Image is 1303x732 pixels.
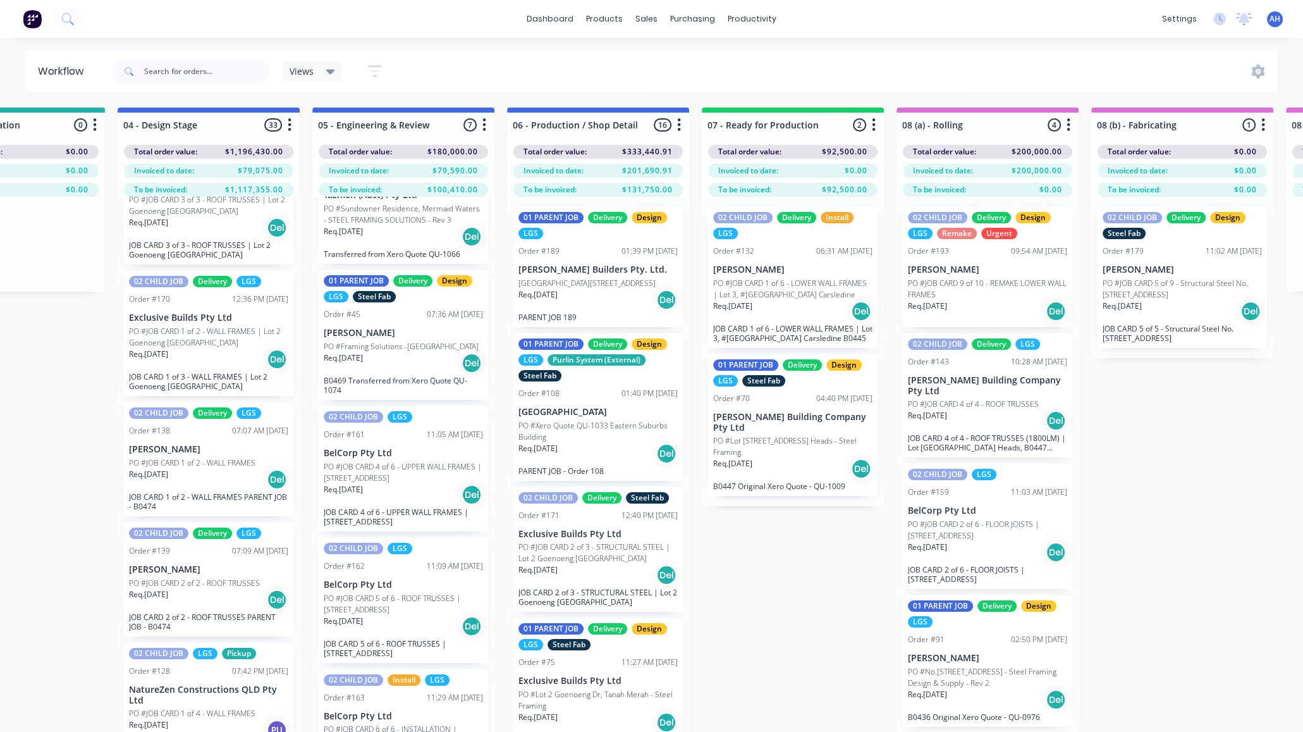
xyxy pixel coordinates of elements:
[518,639,543,650] div: LGS
[129,425,170,437] div: Order #138
[462,485,482,505] div: Del
[193,407,232,419] div: Delivery
[324,291,348,302] div: LGS
[908,356,949,368] div: Order #143
[713,359,778,371] div: 01 PARENT JOB
[462,616,482,636] div: Del
[520,9,580,28] a: dashboard
[193,648,217,659] div: LGS
[713,212,773,223] div: 02 CHILD JOB
[134,146,197,158] span: Total order value:
[518,338,584,350] div: 01 PARENT JOB
[324,543,383,554] div: 02 CHILD JOB
[518,564,558,576] p: Req. [DATE]
[816,245,872,257] div: 06:31 AM [DATE]
[903,595,1072,727] div: 01 PARENT JOBDeliveryDesignLGSOrder #9102:50 PM [DATE][PERSON_NAME]PO #No.[STREET_ADDRESS] - Stee...
[1098,207,1267,348] div: 02 CHILD JOBDeliveryDesignSteel FabOrder #17911:02 AM [DATE][PERSON_NAME]PO #JOB CARD 5 of 9 - St...
[324,692,365,704] div: Order #163
[977,600,1017,612] div: Delivery
[713,481,872,491] p: B0447 Original Xero Quote - QU-1009
[908,338,967,350] div: 02 CHILD JOB
[427,146,478,158] span: $180,000.00
[319,538,488,663] div: 02 CHILD JOBLGSOrder #16211:09 AM [DATE]BelCorp Pty LtdPO #JOB CARD 5 of 6 - ROOF TRUSSES | [STRE...
[66,146,89,158] span: $0.00
[518,542,678,564] p: PO #JOB CARD 2 of 3 - STRUCTURAL STEEL | Lot 2 Goenoeng [GEOGRAPHIC_DATA]
[129,719,168,731] p: Req. [DATE]
[225,184,283,195] span: $1,117,355.00
[523,165,584,177] span: Invoiced to date:
[518,388,560,399] div: Order #108
[1269,13,1280,25] span: AH
[324,616,363,627] p: Req. [DATE]
[713,228,738,239] div: LGS
[718,146,781,158] span: Total order value:
[908,264,1067,275] p: [PERSON_NAME]
[548,639,590,650] div: Steel Fab
[324,341,479,352] p: PO #Framing Solutions -[GEOGRAPHIC_DATA]
[713,393,750,404] div: Order #70
[1234,184,1257,195] span: $0.00
[1206,245,1262,257] div: 11:02 AM [DATE]
[908,653,1067,664] p: [PERSON_NAME]
[1021,600,1056,612] div: Design
[1156,9,1203,28] div: settings
[66,184,89,195] span: $0.00
[1046,411,1066,431] div: Del
[908,245,949,257] div: Order #193
[1015,338,1040,350] div: LGS
[1011,245,1067,257] div: 09:54 AM [DATE]
[129,349,168,360] p: Req. [DATE]
[1103,324,1262,343] p: JOB CARD 5 of 5 - Structural Steel No.[STREET_ADDRESS]
[632,212,667,223] div: Design
[851,459,871,479] div: Del
[1046,301,1066,321] div: Del
[324,352,363,364] p: Req. [DATE]
[523,146,587,158] span: Total order value:
[290,65,314,78] span: Views
[981,228,1017,239] div: Urgent
[1011,356,1067,368] div: 10:28 AM [DATE]
[518,510,560,521] div: Order #171
[222,648,256,659] div: Pickup
[972,212,1011,223] div: Delivery
[427,692,483,704] div: 11:29 AM [DATE]
[129,444,288,455] p: [PERSON_NAME]
[518,228,543,239] div: LGS
[822,184,867,195] span: $92,500.00
[713,435,872,458] p: PO #Lot [STREET_ADDRESS] Heads - Steel Framing
[851,301,871,321] div: Del
[324,328,483,338] p: [PERSON_NAME]
[129,578,260,589] p: PO #JOB CARD 2 of 2 - ROOF TRUSSES
[1103,245,1144,257] div: Order #179
[388,411,412,423] div: LGS
[622,165,673,177] span: $201,690.91
[518,676,678,686] p: Exclusive Builds Pty Ltd
[232,666,288,677] div: 07:42 PM [DATE]
[1103,264,1262,275] p: [PERSON_NAME]
[903,333,1072,458] div: 02 CHILD JOBDeliveryLGSOrder #14310:28 AM [DATE][PERSON_NAME] Building Company Pty LtdPO #JOB CAR...
[908,301,947,312] p: Req. [DATE]
[816,393,872,404] div: 04:40 PM [DATE]
[388,674,420,686] div: Install
[324,203,483,226] p: PO #Sundowner Residence, Mermaid Waters - STEEL FRAMING SOLUTIONS - Rev 3
[324,411,383,423] div: 02 CHILD JOB
[425,674,450,686] div: LGS
[129,528,188,539] div: 02 CHILD JOB
[908,565,1067,584] p: JOB CARD 2 of 6 - FLOOR JOISTS | [STREET_ADDRESS]
[232,294,288,305] div: 12:36 PM [DATE]
[908,666,1067,689] p: PO #No.[STREET_ADDRESS] - Steel Framing Design & Supply - Rev 2
[232,425,288,437] div: 07:07 AM [DATE]
[713,264,872,275] p: [PERSON_NAME]
[329,184,382,195] span: To be invoiced:
[629,9,664,28] div: sales
[124,140,293,265] div: PO #JOB CARD 3 of 3 - ROOF TRUSSES | Lot 2 Goenoeng [GEOGRAPHIC_DATA]Req.[DATE]DelJOB CARD 3 of 3...
[324,275,389,287] div: 01 PARENT JOB
[518,407,678,418] p: [GEOGRAPHIC_DATA]
[432,165,478,177] span: $79,590.00
[783,359,822,371] div: Delivery
[908,600,973,612] div: 01 PARENT JOB
[908,228,933,239] div: LGS
[632,623,667,635] div: Design
[193,528,232,539] div: Delivery
[908,212,967,223] div: 02 CHILD JOB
